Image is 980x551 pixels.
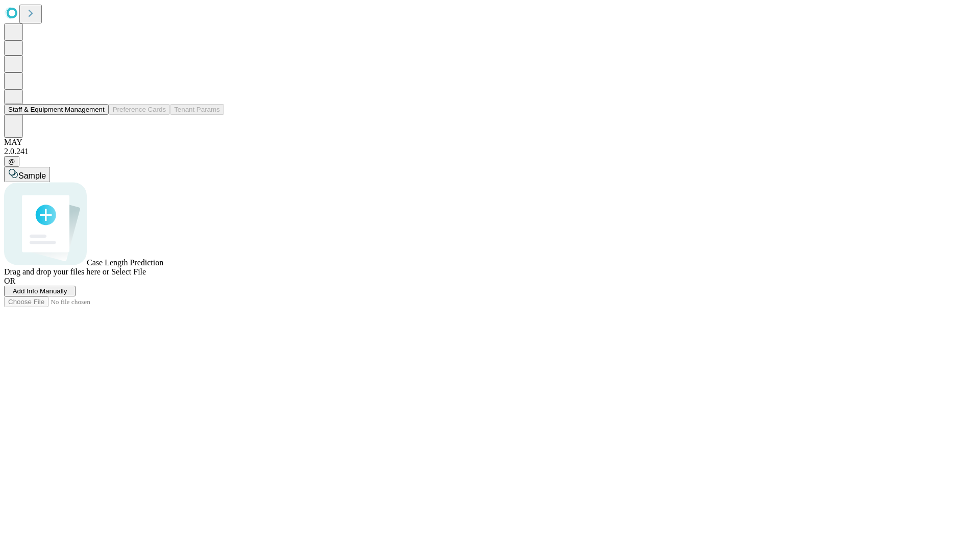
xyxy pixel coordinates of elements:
button: Staff & Equipment Management [4,104,109,115]
div: MAY [4,138,976,147]
span: Drag and drop your files here or [4,267,109,276]
div: 2.0.241 [4,147,976,156]
button: Tenant Params [170,104,224,115]
span: Add Info Manually [13,287,67,295]
button: @ [4,156,19,167]
span: Case Length Prediction [87,258,163,267]
button: Add Info Manually [4,286,76,296]
button: Preference Cards [109,104,170,115]
span: Sample [18,171,46,180]
span: @ [8,158,15,165]
span: Select File [111,267,146,276]
span: OR [4,277,15,285]
button: Sample [4,167,50,182]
